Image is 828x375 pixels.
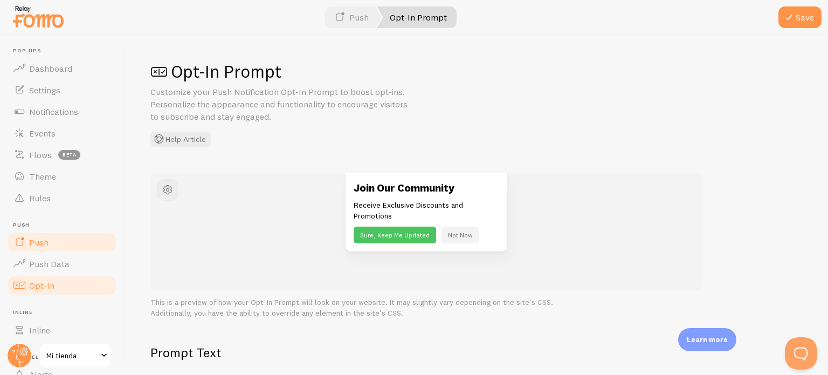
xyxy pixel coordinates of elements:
a: Opt-In [6,275,118,296]
p: This is a preview of how your Opt-In Prompt will look on your website. It may slightly vary depen... [150,297,702,318]
button: Not Now [441,227,479,243]
a: Notifications [6,101,118,122]
span: Inline [13,309,118,316]
h2: Prompt Text [150,344,474,361]
a: Mi tienda [39,343,112,369]
span: Rules [29,193,51,203]
a: Push [6,231,118,253]
span: beta [58,150,80,160]
button: Sure, Keep Me Updated [354,227,436,243]
span: Push Data [29,258,70,269]
span: Dashboard [29,63,72,74]
a: Push Data [6,253,118,275]
iframe: Help Scout Beacon - Open [785,337,817,370]
h1: Opt-In Prompt [150,60,802,83]
a: Inline [6,319,118,341]
span: Flows [29,149,52,160]
a: Events [6,122,118,144]
button: Help Article [150,132,211,147]
p: Learn more [687,335,728,345]
a: Theme [6,166,118,187]
span: Opt-In [29,280,54,291]
span: Mi tienda [46,349,98,362]
span: Pop-ups [13,47,118,54]
p: Receive Exclusive Discounts and Promotions [354,200,499,221]
a: Rules [6,187,118,209]
span: Events [29,128,56,139]
a: Flows beta [6,144,118,166]
a: Dashboard [6,58,118,79]
span: Notifications [29,106,78,117]
a: Settings [6,79,118,101]
span: Theme [29,171,56,182]
p: Customize your Push Notification Opt-In Prompt to boost opt-ins. Personalize the appearance and f... [150,86,409,123]
span: Push [29,237,49,248]
h3: Join Our Community [354,181,499,195]
span: Settings [29,85,60,96]
span: Push [13,222,118,229]
span: Inline [29,325,50,336]
div: Learn more [678,328,736,351]
img: fomo-relay-logo-orange.svg [11,3,65,30]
